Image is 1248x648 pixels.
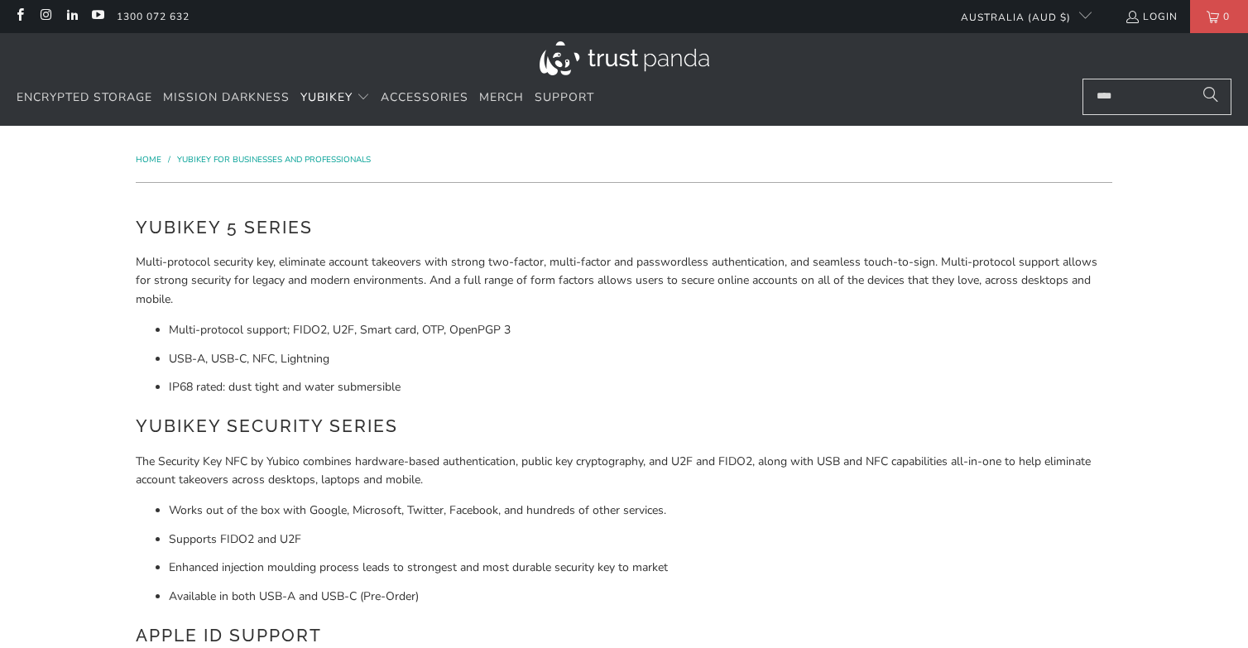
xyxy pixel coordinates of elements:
a: Trust Panda Australia on Instagram [38,10,52,23]
img: Trust Panda Australia [540,41,709,75]
span: Support [535,89,594,105]
p: The Security Key NFC by Yubico combines hardware-based authentication, public key cryptography, a... [136,453,1112,490]
p: Multi-protocol security key, eliminate account takeovers with strong two-factor, multi-factor and... [136,253,1112,309]
a: Accessories [381,79,468,118]
a: Home [136,154,164,166]
h2: YubiKey 5 Series [136,214,1112,241]
a: Trust Panda Australia on Facebook [12,10,26,23]
a: Encrypted Storage [17,79,152,118]
span: Encrypted Storage [17,89,152,105]
li: USB-A, USB-C, NFC, Lightning [169,350,1112,368]
h2: YubiKey Security Series [136,413,1112,439]
a: Mission Darkness [163,79,290,118]
a: YubiKey for Businesses and Professionals [177,154,371,166]
a: 1300 072 632 [117,7,190,26]
a: Trust Panda Australia on LinkedIn [65,10,79,23]
a: Trust Panda Australia on YouTube [90,10,104,23]
button: Search [1190,79,1231,115]
li: IP68 rated: dust tight and water submersible [169,378,1112,396]
nav: Translation missing: en.navigation.header.main_nav [17,79,594,118]
li: Enhanced injection moulding process leads to strongest and most durable security key to market [169,559,1112,577]
li: Works out of the box with Google, Microsoft, Twitter, Facebook, and hundreds of other services. [169,502,1112,520]
li: Available in both USB-A and USB-C (Pre-Order) [169,588,1112,606]
span: Merch [479,89,524,105]
a: Login [1125,7,1178,26]
li: Multi-protocol support; FIDO2, U2F, Smart card, OTP, OpenPGP 3 [169,321,1112,339]
span: Home [136,154,161,166]
span: / [168,154,170,166]
input: Search... [1082,79,1231,115]
span: Mission Darkness [163,89,290,105]
a: Support [535,79,594,118]
span: YubiKey [300,89,353,105]
a: Merch [479,79,524,118]
summary: YubiKey [300,79,370,118]
span: Accessories [381,89,468,105]
li: Supports FIDO2 and U2F [169,530,1112,549]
